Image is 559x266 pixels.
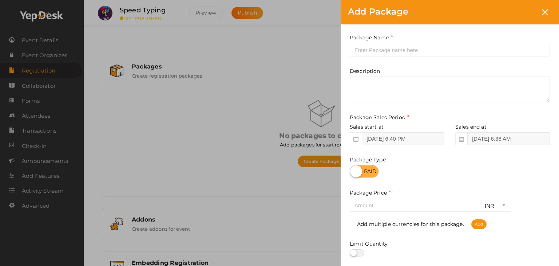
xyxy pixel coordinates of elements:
label: Sales start at [350,123,384,130]
label: Limit Quantity [350,240,388,247]
label: Package Type [350,156,386,163]
label: Package Price [350,189,391,197]
label: Description [350,67,380,75]
label: Package Sales Period [350,113,409,122]
label: Package Name [350,34,393,42]
input: Amount [350,199,480,212]
label: Sales end at [455,123,487,130]
span: Add Package [348,6,409,17]
span: Add multiple currencies for this package. [357,221,487,227]
input: Enter Package name here [350,44,550,56]
span: Add [471,219,487,229]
